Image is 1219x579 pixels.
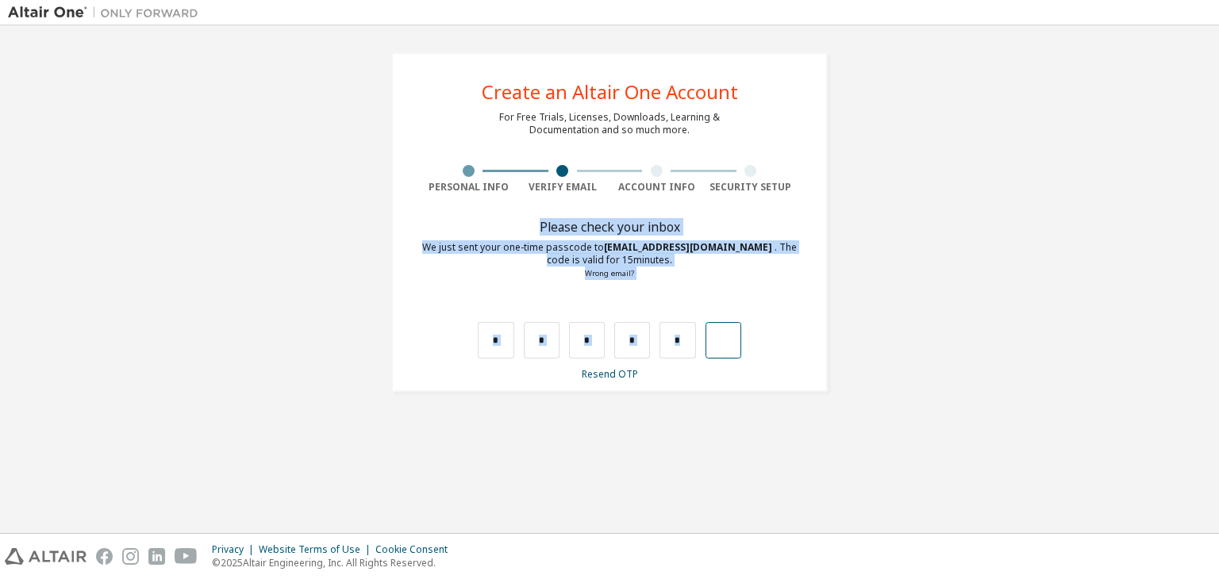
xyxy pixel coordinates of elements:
div: Please check your inbox [421,222,798,232]
img: facebook.svg [96,548,113,565]
img: instagram.svg [122,548,139,565]
div: Account Info [609,181,704,194]
img: youtube.svg [175,548,198,565]
div: Personal Info [421,181,516,194]
span: [EMAIL_ADDRESS][DOMAIN_NAME] [604,240,775,254]
div: Security Setup [704,181,798,194]
img: altair_logo.svg [5,548,87,565]
div: Cookie Consent [375,543,457,556]
a: Go back to the registration form [585,268,634,278]
div: Privacy [212,543,259,556]
p: © 2025 Altair Engineering, Inc. All Rights Reserved. [212,556,457,569]
div: Create an Altair One Account [482,82,738,102]
div: We just sent your one-time passcode to . The code is valid for 15 minutes. [421,241,798,280]
a: Resend OTP [582,367,638,381]
img: linkedin.svg [148,548,165,565]
div: Website Terms of Use [259,543,375,556]
img: Altair One [8,5,206,21]
div: For Free Trials, Licenses, Downloads, Learning & Documentation and so much more. [499,111,720,136]
div: Verify Email [516,181,610,194]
